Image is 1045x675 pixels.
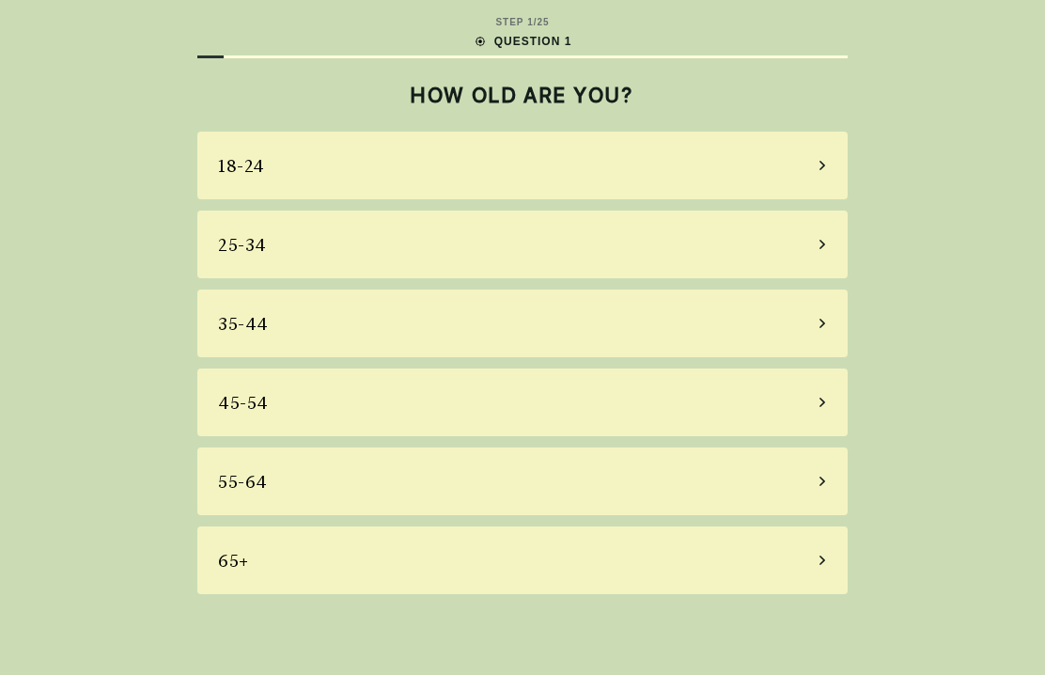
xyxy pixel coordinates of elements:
[218,469,268,494] div: 55-64
[218,153,265,179] div: 18-24
[474,33,572,50] div: QUESTION 1
[495,15,549,29] div: STEP 1 / 25
[218,232,267,258] div: 25-34
[218,390,269,416] div: 45-54
[197,83,848,107] h2: HOW OLD ARE YOU?
[218,548,249,573] div: 65+
[218,311,269,337] div: 35-44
